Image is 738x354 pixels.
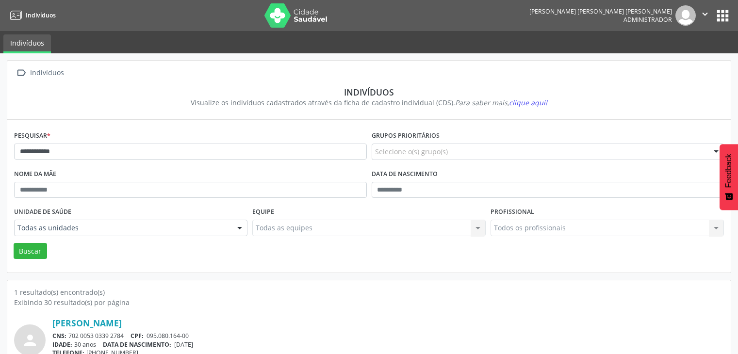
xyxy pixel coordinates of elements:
i: Para saber mais, [455,98,547,107]
div: 30 anos [52,340,724,349]
span: Todas as unidades [17,223,228,233]
a: [PERSON_NAME] [52,318,122,328]
span: Indivíduos [26,11,56,19]
a: Indivíduos [3,34,51,53]
span: CPF: [131,332,144,340]
button: Buscar [14,243,47,259]
label: Unidade de saúde [14,205,71,220]
span: Selecione o(s) grupo(s) [375,146,448,157]
a:  Indivíduos [14,66,66,80]
span: Feedback [724,154,733,188]
div: Indivíduos [21,87,717,97]
div: [PERSON_NAME] [PERSON_NAME] [PERSON_NAME] [529,7,672,16]
div: Indivíduos [28,66,66,80]
img: img [675,5,696,26]
div: 1 resultado(s) encontrado(s) [14,287,724,297]
span: DATA DE NASCIMENTO: [103,340,171,349]
label: Profissional [491,205,534,220]
div: Exibindo 30 resultado(s) por página [14,297,724,307]
label: Nome da mãe [14,167,56,182]
span: Administrador [623,16,672,24]
span: clique aqui! [509,98,547,107]
i:  [14,66,28,80]
div: 702 0053 0339 2784 [52,332,724,340]
label: Grupos prioritários [372,129,440,144]
span: 095.080.164-00 [147,332,189,340]
i:  [700,9,710,19]
label: Data de nascimento [372,167,438,182]
button: apps [714,7,731,24]
span: CNS: [52,332,66,340]
span: IDADE: [52,340,72,349]
button: Feedback - Mostrar pesquisa [720,144,738,210]
div: Visualize os indivíduos cadastrados através da ficha de cadastro individual (CDS). [21,97,717,108]
a: Indivíduos [7,7,56,23]
button:  [696,5,714,26]
label: Equipe [252,205,274,220]
label: Pesquisar [14,129,50,144]
span: [DATE] [174,340,193,349]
